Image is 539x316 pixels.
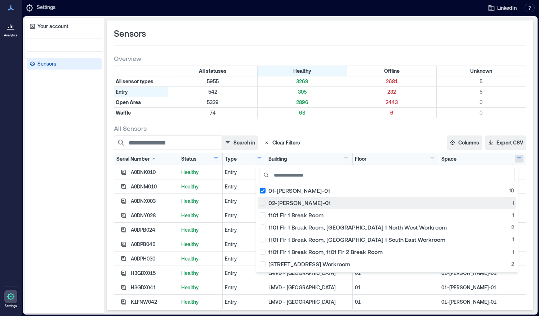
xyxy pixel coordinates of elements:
[225,255,264,262] div: Entry
[268,270,350,277] p: LMVD - [GEOGRAPHIC_DATA]
[261,135,303,150] button: Clear Filters
[225,169,264,176] div: Entry
[5,304,17,308] p: Settings
[347,97,437,107] div: Filter by Type: Open Area & Status: Offline
[258,66,347,76] div: Filter by Status: Healthy (active - click to clear)
[170,99,256,106] p: 5339
[485,135,526,150] button: Export CSV
[37,23,68,30] p: Your account
[131,197,177,205] div: A0DNX003
[268,155,287,163] div: Building
[347,66,437,76] div: Filter by Status: Offline
[259,78,345,85] p: 3269
[2,17,20,40] a: Analytics
[181,298,220,306] p: Healthy
[438,99,524,106] p: 0
[355,298,437,306] p: 01
[438,109,524,116] p: 0
[114,87,168,97] div: Filter by Type: Entry (active - click to clear)
[170,78,256,85] p: 5955
[268,298,350,306] p: LMVD - [GEOGRAPHIC_DATA]
[114,97,168,107] div: Filter by Type: Open Area
[131,183,177,190] div: A0DNM010
[131,298,177,306] div: K1FNW042
[37,60,56,67] p: Sensors
[259,88,345,95] p: 305
[4,33,18,37] p: Analytics
[131,212,177,219] div: A0DNY028
[181,226,220,233] p: Healthy
[131,241,177,248] div: A0DPB045
[225,241,264,248] div: Entry
[114,108,168,118] div: Filter by Type: Waffle
[355,155,366,163] div: Floor
[170,109,256,116] p: 74
[27,21,102,32] a: Your account
[181,169,220,176] p: Healthy
[258,108,347,118] div: Filter by Type: Waffle & Status: Healthy
[225,197,264,205] div: Entry
[131,255,177,262] div: A0DPH030
[349,99,435,106] p: 2443
[437,97,526,107] div: Filter by Type: Open Area & Status: Unknown (0 sensors)
[225,270,264,277] div: Entry
[181,155,197,163] div: Status
[225,284,264,291] div: Entry
[116,155,157,163] div: Serial Number
[225,212,264,219] div: Entry
[168,66,258,76] div: All statuses
[225,298,264,306] div: Entry
[497,4,517,12] span: LinkedIn
[437,87,526,97] div: Filter by Type: Entry & Status: Unknown
[114,76,168,86] div: All sensor types
[349,78,435,85] p: 2681
[347,108,437,118] div: Filter by Type: Waffle & Status: Offline
[114,124,147,133] span: All Sensors
[437,66,526,76] div: Filter by Status: Unknown
[114,54,141,63] span: Overview
[114,28,146,39] span: Sensors
[441,284,524,291] p: 01-[PERSON_NAME]-01
[441,270,524,277] p: 01-[PERSON_NAME]-01
[355,270,437,277] p: 01
[225,183,264,190] div: Entry
[181,284,220,291] p: Healthy
[268,284,350,291] p: LMVD - [GEOGRAPHIC_DATA]
[355,284,437,291] p: 01
[486,2,519,14] button: LinkedIn
[37,4,55,12] p: Settings
[349,88,435,95] p: 232
[347,87,437,97] div: Filter by Type: Entry & Status: Offline
[441,298,524,306] p: 01-[PERSON_NAME]-01
[258,87,347,97] div: Filter by Type: Entry & Status: Healthy
[27,58,102,70] a: Sensors
[258,97,347,107] div: Filter by Type: Open Area & Status: Healthy
[2,288,19,310] a: Settings
[349,109,435,116] p: 6
[131,284,177,291] div: H3GDX041
[181,241,220,248] p: Healthy
[181,197,220,205] p: Healthy
[181,270,220,277] p: Healthy
[259,99,345,106] p: 2896
[225,226,264,233] div: Entry
[225,155,237,163] div: Type
[170,88,256,95] p: 542
[259,109,345,116] p: 68
[438,88,524,95] p: 5
[438,78,524,85] p: 5
[437,108,526,118] div: Filter by Type: Waffle & Status: Unknown (0 sensors)
[181,212,220,219] p: Healthy
[131,169,177,176] div: A0DNK010
[131,226,177,233] div: A0DPB024
[222,135,258,150] button: Search in
[441,155,456,163] div: Space
[181,255,220,262] p: Healthy
[447,135,482,150] button: Columns
[181,183,220,190] p: Healthy
[131,270,177,277] div: H3GDX015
